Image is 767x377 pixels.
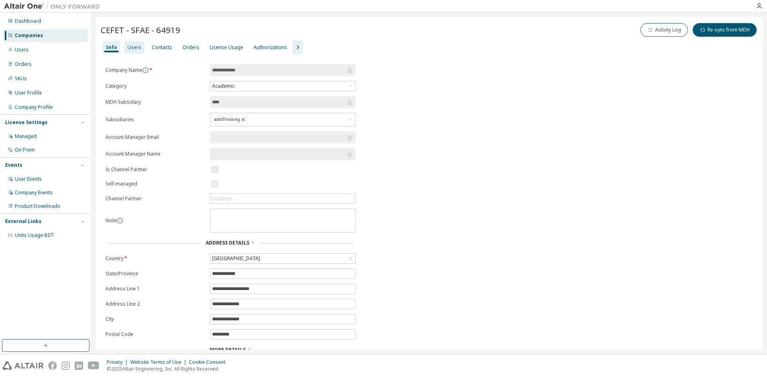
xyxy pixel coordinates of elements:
[15,75,27,82] div: SKUs
[15,203,60,209] div: Product Downloads
[15,32,43,39] div: Companies
[211,194,355,203] div: Loading...
[48,361,57,370] img: facebook.svg
[640,23,688,37] button: Activity Log
[206,239,249,246] span: Address Details
[211,254,261,263] div: [GEOGRAPHIC_DATA]
[15,104,53,111] div: Company Profile
[15,133,37,140] div: Managed
[189,359,230,365] div: Cookie Consent
[105,286,205,292] label: Address Line 1
[105,67,205,73] label: Company Name
[105,331,205,338] label: Postal Code
[15,147,35,153] div: On Prem
[5,162,22,168] div: Events
[117,217,123,224] button: information
[105,151,205,157] label: Account Manager Name
[212,115,248,124] div: solidThinking
[5,119,48,126] div: License Settings
[105,255,205,262] label: Country
[15,189,53,196] div: Company Events
[15,47,29,53] div: Users
[105,270,205,277] label: State/Province
[210,44,243,51] div: License Usage
[15,176,42,182] div: User Events
[15,232,54,239] span: Units Usage BI
[127,44,141,51] div: Users
[105,316,205,322] label: City
[693,23,757,37] button: Re-sync from MDH
[105,134,205,140] label: Account Manager Email
[2,361,44,370] img: altair_logo.svg
[107,359,130,365] div: Privacy
[210,346,246,353] span: More Details
[105,217,117,224] label: Note
[105,301,205,307] label: Address Line 2
[5,218,42,225] div: External Links
[130,359,189,365] div: Website Terms of Use
[254,44,287,51] div: Authorizations
[75,361,83,370] img: linkedin.svg
[105,181,205,187] label: Self-managed
[105,83,205,89] label: Category
[212,195,234,202] div: Loading...
[211,113,355,126] div: solidThinking
[211,81,355,91] div: Academic
[15,90,42,96] div: User Profile
[101,24,180,36] span: CEFET - SFAE - 64919
[183,44,199,51] div: Orders
[88,361,99,370] img: youtube.svg
[211,82,236,91] div: Academic
[211,254,355,263] div: [GEOGRAPHIC_DATA]
[107,365,230,372] p: © 2025 Altair Engineering, Inc. All Rights Reserved.
[15,61,32,67] div: Orders
[142,67,149,73] button: information
[105,166,205,173] label: Is Channel Partner
[105,116,205,123] label: Subsidiaries
[105,99,205,105] label: MDH Subsidary
[152,44,172,51] div: Contacts
[62,361,70,370] img: instagram.svg
[4,2,104,10] img: Altair One
[106,44,117,51] div: Info
[15,18,41,24] div: Dashboard
[105,195,205,202] label: Channel Partner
